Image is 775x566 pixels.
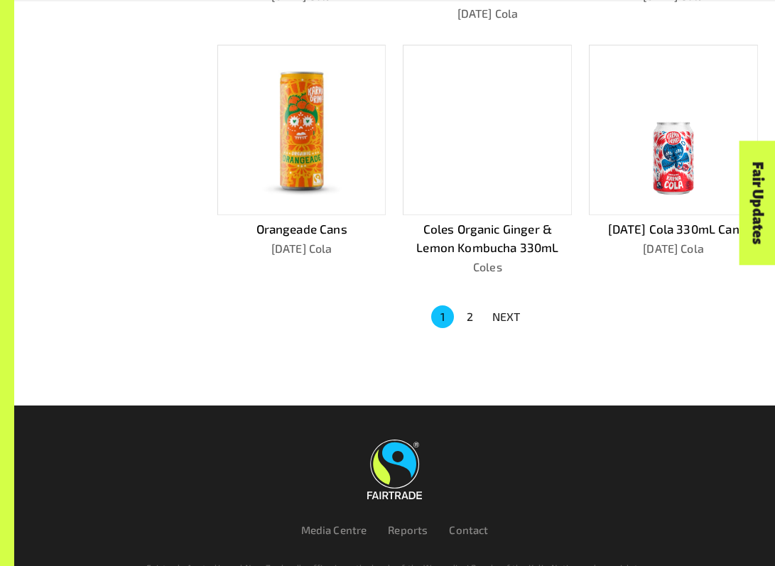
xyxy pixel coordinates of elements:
[388,523,428,536] a: Reports
[367,440,422,499] img: Fairtrade Australia New Zealand logo
[483,304,529,330] button: NEXT
[429,304,529,330] nav: pagination navigation
[403,45,572,275] a: Coles Organic Ginger & Lemon Kombucha 330mLColes
[217,220,386,239] p: Orangeade Cans
[217,240,386,257] p: [DATE] Cola
[403,220,572,256] p: Coles Organic Ginger & Lemon Kombucha 330mL
[589,220,758,239] p: [DATE] Cola 330mL Can
[449,523,488,536] a: Contact
[431,305,454,328] button: page 1
[589,45,758,275] a: [DATE] Cola 330mL Can[DATE] Cola
[492,308,521,325] p: NEXT
[589,240,758,257] p: [DATE] Cola
[217,45,386,275] a: Orangeade Cans[DATE] Cola
[458,305,481,328] button: Go to page 2
[403,258,572,276] p: Coles
[403,5,572,22] p: [DATE] Cola
[301,523,367,536] a: Media Centre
